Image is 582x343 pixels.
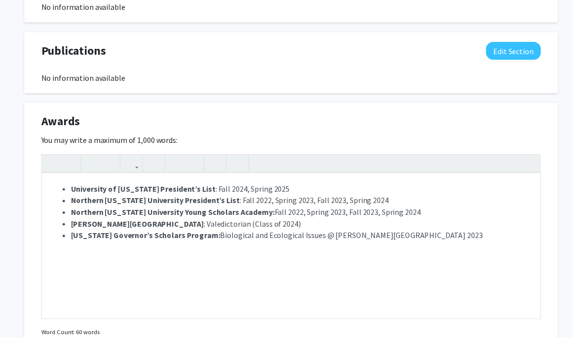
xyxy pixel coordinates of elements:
[42,42,108,60] span: Publications
[85,157,102,174] button: Superscript
[42,114,81,132] span: Awards
[45,157,62,174] button: Strong (Ctrl + B)
[72,210,279,220] strong: Northern [US_STATE] University Young Scholars Academy:
[233,157,250,174] button: Insert horizontal rule
[72,187,294,197] span: : Fall 2024, Spring 2025
[210,157,227,174] button: Remove format
[72,187,219,197] strong: University of [US_STATE] President’s List
[187,157,205,174] button: Ordered list
[7,299,42,336] iframe: Chat
[42,333,101,342] small: Word Count: 60 words
[530,157,547,174] button: Fullscreen
[125,157,142,174] button: Link
[494,42,550,61] button: Edit Publications
[72,234,491,244] span: Biological and Ecological Issues @ [PERSON_NAME][GEOGRAPHIC_DATA] 2023
[42,176,549,324] div: Note to users with screen readers: Please deactivate our accessibility plugin for this page as it...
[72,222,207,232] strong: [PERSON_NAME][GEOGRAPHIC_DATA]
[72,234,224,244] strong: [US_STATE] Governor’s Scholars Program:
[72,199,244,208] strong: Northern [US_STATE] University President’s List
[170,157,187,174] button: Unordered list
[72,199,395,208] span: : Fall 2022, Spring 2023, Fall 2023, Spring 2024
[147,157,165,174] button: Insert Image
[102,157,119,174] button: Subscript
[42,1,550,13] div: No information available
[42,137,181,148] label: You may write a maximum of 1,000 words:
[72,210,428,220] span: Fall 2022, Spring 2023, Fall 2023, Spring 2024
[62,157,79,174] button: Emphasis (Ctrl + I)
[42,73,550,85] div: No information available
[72,222,306,232] span: : Valedictorian (Class of 2024)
